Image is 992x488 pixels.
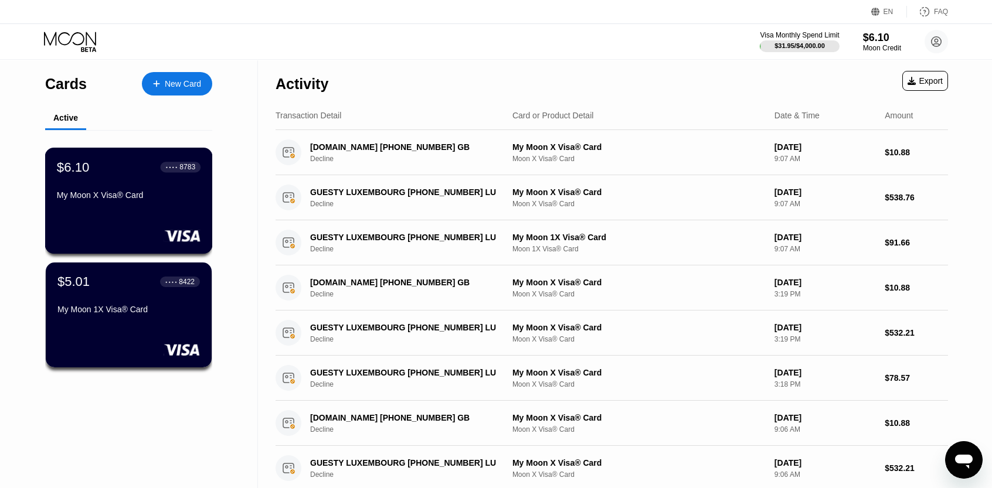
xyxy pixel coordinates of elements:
[512,335,765,343] div: Moon X Visa® Card
[310,380,515,388] div: Decline
[512,245,765,253] div: Moon 1X Visa® Card
[310,368,501,377] div: GUESTY LUXEMBOURG [PHONE_NUMBER] LU
[908,76,943,86] div: Export
[310,323,501,332] div: GUESTY LUXEMBOURG [PHONE_NUMBER] LU
[276,175,948,220] div: GUESTY LUXEMBOURG [PHONE_NUMBER] LUDeclineMy Moon X Visa® CardMoon X Visa® Card[DATE]9:07 AM$538.76
[774,187,875,197] div: [DATE]
[310,458,501,467] div: GUESTY LUXEMBOURG [PHONE_NUMBER] LU
[902,71,948,91] div: Export
[512,155,765,163] div: Moon X Visa® Card
[512,413,765,422] div: My Moon X Visa® Card
[512,111,594,120] div: Card or Product Detail
[512,425,765,434] div: Moon X Visa® Card
[774,278,875,287] div: [DATE]
[276,401,948,446] div: [DOMAIN_NAME] [PHONE_NUMBER] GBDeclineMy Moon X Visa® CardMoon X Visa® Card[DATE]9:06 AM$10.88
[276,76,328,93] div: Activity
[45,76,87,93] div: Cards
[310,187,501,197] div: GUESTY LUXEMBOURG [PHONE_NUMBER] LU
[512,323,765,332] div: My Moon X Visa® Card
[863,32,901,44] div: $6.10
[165,79,201,89] div: New Card
[310,200,515,208] div: Decline
[57,274,90,289] div: $5.01
[276,111,341,120] div: Transaction Detail
[774,458,875,467] div: [DATE]
[863,32,901,52] div: $6.10Moon Credit
[512,278,765,287] div: My Moon X Visa® Card
[53,113,78,122] div: Active
[907,6,948,18] div: FAQ
[310,233,501,242] div: GUESTY LUXEMBOURG [PHONE_NUMBER] LU
[179,278,195,286] div: 8422
[885,463,948,473] div: $532.21
[774,425,875,434] div: 9:06 AM
[774,233,875,242] div: [DATE]
[46,262,212,367] div: $5.01● ● ● ●8422My Moon 1X Visa® Card
[774,200,875,208] div: 9:07 AM
[774,155,875,163] div: 9:07 AM
[276,356,948,401] div: GUESTY LUXEMBOURG [PHONE_NUMBER] LUDeclineMy Moon X Visa® CardMoon X Visa® Card[DATE]3:18 PM$78.57
[165,280,177,284] div: ● ● ● ●
[885,238,948,247] div: $91.66
[166,165,178,169] div: ● ● ● ●
[57,159,90,175] div: $6.10
[310,335,515,343] div: Decline
[885,283,948,292] div: $10.88
[885,418,948,428] div: $10.88
[774,470,875,479] div: 9:06 AM
[512,458,765,467] div: My Moon X Visa® Card
[871,6,907,18] div: EN
[57,305,200,314] div: My Moon 1X Visa® Card
[46,148,212,253] div: $6.10● ● ● ●8783My Moon X Visa® Card
[774,42,825,49] div: $31.95 / $4,000.00
[142,72,212,95] div: New Card
[760,31,839,39] div: Visa Monthly Spend Limit
[884,8,894,16] div: EN
[512,380,765,388] div: Moon X Visa® Card
[57,190,201,200] div: My Moon X Visa® Card
[774,380,875,388] div: 3:18 PM
[276,265,948,310] div: [DOMAIN_NAME] [PHONE_NUMBER] GBDeclineMy Moon X Visa® CardMoon X Visa® Card[DATE]3:19 PM$10.88
[512,470,765,479] div: Moon X Visa® Card
[512,142,765,152] div: My Moon X Visa® Card
[310,245,515,253] div: Decline
[774,111,820,120] div: Date & Time
[774,323,875,332] div: [DATE]
[934,8,948,16] div: FAQ
[885,111,913,120] div: Amount
[512,368,765,377] div: My Moon X Visa® Card
[512,187,765,197] div: My Moon X Visa® Card
[885,328,948,337] div: $532.21
[310,278,501,287] div: [DOMAIN_NAME] [PHONE_NUMBER] GB
[310,425,515,434] div: Decline
[863,44,901,52] div: Moon Credit
[512,200,765,208] div: Moon X Visa® Card
[774,368,875,377] div: [DATE]
[310,142,501,152] div: [DOMAIN_NAME] [PHONE_NUMBER] GB
[310,290,515,298] div: Decline
[276,220,948,265] div: GUESTY LUXEMBOURG [PHONE_NUMBER] LUDeclineMy Moon 1X Visa® CardMoon 1X Visa® Card[DATE]9:07 AM$91.66
[774,335,875,343] div: 3:19 PM
[885,193,948,202] div: $538.76
[945,441,983,479] iframe: Button to launch messaging window
[310,413,501,422] div: [DOMAIN_NAME] [PHONE_NUMBER] GB
[310,155,515,163] div: Decline
[774,142,875,152] div: [DATE]
[760,31,839,52] div: Visa Monthly Spend Limit$31.95/$4,000.00
[774,245,875,253] div: 9:07 AM
[276,130,948,175] div: [DOMAIN_NAME] [PHONE_NUMBER] GBDeclineMy Moon X Visa® CardMoon X Visa® Card[DATE]9:07 AM$10.88
[276,310,948,356] div: GUESTY LUXEMBOURG [PHONE_NUMBER] LUDeclineMy Moon X Visa® CardMoon X Visa® Card[DATE]3:19 PM$532.21
[885,373,948,383] div: $78.57
[512,290,765,298] div: Moon X Visa® Card
[774,413,875,422] div: [DATE]
[512,233,765,242] div: My Moon 1X Visa® Card
[774,290,875,298] div: 3:19 PM
[310,470,515,479] div: Decline
[179,163,195,171] div: 8783
[885,148,948,157] div: $10.88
